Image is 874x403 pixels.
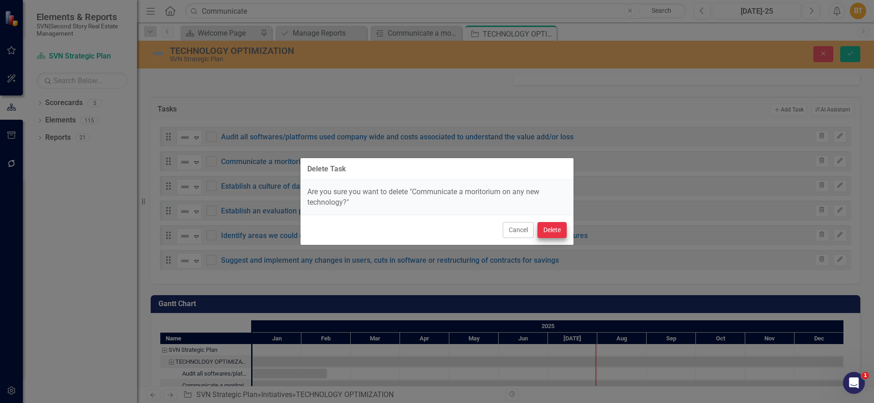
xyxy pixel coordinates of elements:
span: 1 [862,372,869,379]
iframe: Intercom live chat [843,372,865,394]
div: Delete Task [307,165,346,173]
button: Cancel [503,222,534,238]
button: Delete [537,222,567,238]
span: Are you sure you want to delete "Communicate a moritorium on any new technology?" [307,187,539,207]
